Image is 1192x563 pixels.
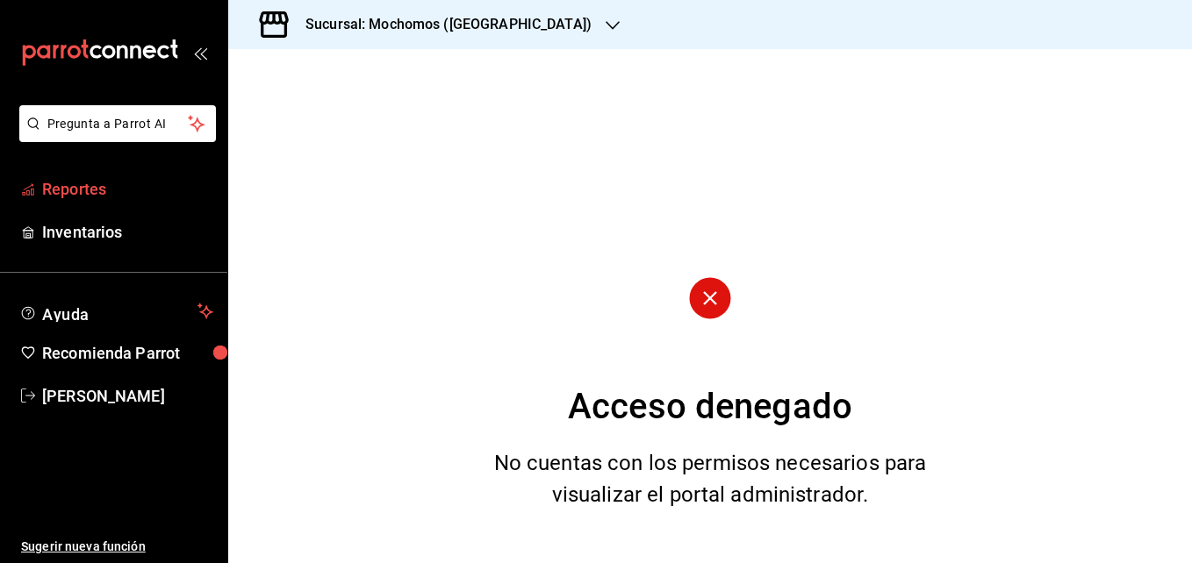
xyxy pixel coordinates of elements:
[42,384,213,408] span: [PERSON_NAME]
[42,177,213,201] span: Reportes
[42,220,213,244] span: Inventarios
[291,14,592,35] h3: Sucursal: Mochomos ([GEOGRAPHIC_DATA])
[568,381,852,433] div: Acceso denegado
[12,127,216,146] a: Pregunta a Parrot AI
[193,46,207,60] button: open_drawer_menu
[21,538,213,556] span: Sugerir nueva función
[472,447,949,510] div: No cuentas con los permisos necesarios para visualizar el portal administrador.
[42,341,213,365] span: Recomienda Parrot
[19,105,216,142] button: Pregunta a Parrot AI
[42,301,190,322] span: Ayuda
[47,115,189,133] span: Pregunta a Parrot AI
